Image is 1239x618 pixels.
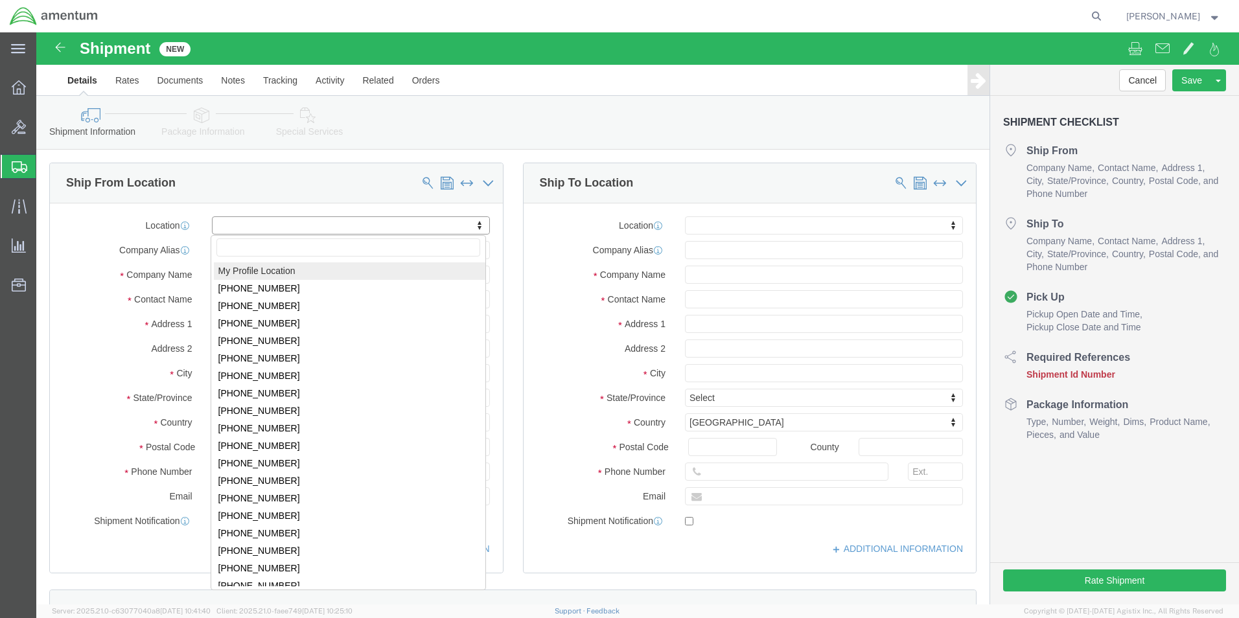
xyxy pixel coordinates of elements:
[586,607,619,615] a: Feedback
[36,32,1239,604] iframe: FS Legacy Container
[9,6,98,26] img: logo
[555,607,587,615] a: Support
[52,607,211,615] span: Server: 2025.21.0-c63077040a8
[1126,9,1200,23] span: Joel Salinas
[1024,606,1223,617] span: Copyright © [DATE]-[DATE] Agistix Inc., All Rights Reserved
[160,607,211,615] span: [DATE] 10:41:40
[216,607,353,615] span: Client: 2025.21.0-faee749
[1126,8,1222,24] button: [PERSON_NAME]
[302,607,353,615] span: [DATE] 10:25:10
